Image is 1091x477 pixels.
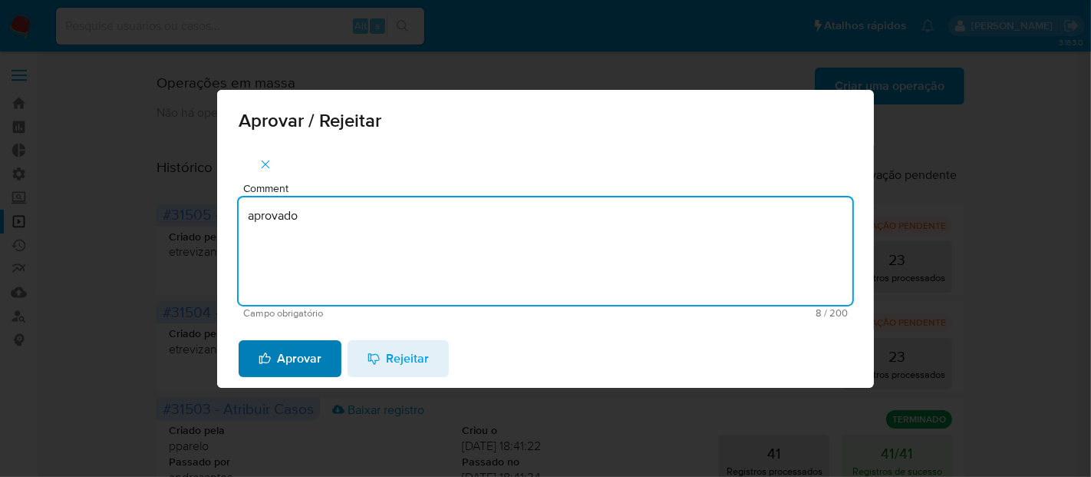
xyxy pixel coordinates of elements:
[348,340,449,377] button: Rejeitar
[243,183,857,194] span: Comment
[239,340,341,377] button: Aprovar
[243,308,545,319] span: Campo obrigatório
[239,111,852,130] span: Aprovar / Rejeitar
[239,197,852,305] textarea: aprovado
[545,308,848,318] span: Máximo 200 caracteres
[368,342,429,376] span: Rejeitar
[259,342,321,376] span: Aprovar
